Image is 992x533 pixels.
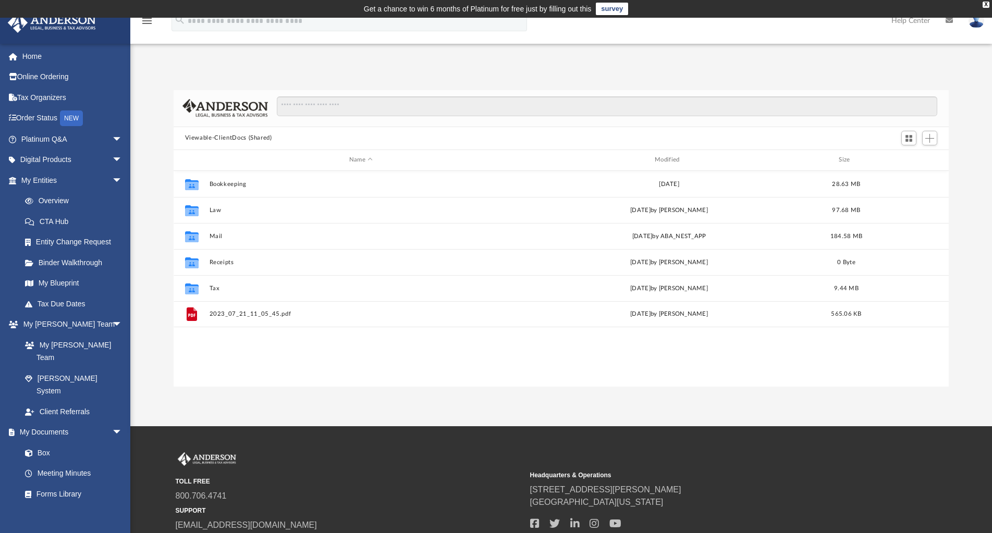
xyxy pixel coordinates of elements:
[178,155,204,165] div: id
[174,171,949,387] div: grid
[112,314,133,336] span: arrow_drop_down
[15,293,138,314] a: Tax Due Dates
[15,273,133,294] a: My Blueprint
[517,283,820,293] div: [DATE] by [PERSON_NAME]
[209,181,512,188] button: Bookkeeping
[7,129,138,150] a: Platinum Q&Aarrow_drop_down
[7,150,138,170] a: Digital Productsarrow_drop_down
[983,2,989,8] div: close
[141,15,153,27] i: menu
[7,67,138,88] a: Online Ordering
[209,311,512,317] button: 2023_07_21_11_05_45.pdf
[176,477,523,486] small: TOLL FREE
[185,133,272,143] button: Viewable-ClientDocs (Shared)
[112,129,133,150] span: arrow_drop_down
[7,422,133,443] a: My Documentsarrow_drop_down
[112,422,133,443] span: arrow_drop_down
[277,96,937,116] input: Search files and folders
[832,181,860,187] span: 28.63 MB
[517,179,820,189] div: [DATE]
[364,3,592,15] div: Get a chance to win 6 months of Platinum for free just by filling out this
[7,108,138,129] a: Order StatusNEW
[830,233,862,239] span: 184.58 MB
[174,14,186,26] i: search
[15,334,128,368] a: My [PERSON_NAME] Team
[209,207,512,214] button: Law
[60,110,83,126] div: NEW
[7,170,138,191] a: My Entitiesarrow_drop_down
[837,259,855,265] span: 0 Byte
[209,285,512,292] button: Tax
[176,452,238,466] img: Anderson Advisors Platinum Portal
[530,470,877,480] small: Headquarters & Operations
[517,231,820,241] div: [DATE] by ABA_NEST_APP
[176,506,523,515] small: SUPPORT
[15,211,138,232] a: CTA Hub
[7,87,138,108] a: Tax Organizers
[15,401,133,422] a: Client Referrals
[530,485,681,494] a: [STREET_ADDRESS][PERSON_NAME]
[15,484,128,504] a: Forms Library
[922,131,938,145] button: Add
[517,155,821,165] div: Modified
[15,191,138,212] a: Overview
[969,13,984,28] img: User Pic
[7,314,133,335] a: My [PERSON_NAME] Teamarrow_drop_down
[517,205,820,215] div: [DATE] by [PERSON_NAME]
[15,232,138,253] a: Entity Change Request
[517,309,820,319] div: [DATE] by [PERSON_NAME]
[596,3,628,15] a: survey
[901,131,917,145] button: Switch to Grid View
[209,233,512,240] button: Mail
[209,155,512,165] div: Name
[15,463,133,484] a: Meeting Minutes
[209,259,512,266] button: Receipts
[176,491,227,500] a: 800.706.4741
[834,285,859,291] span: 9.44 MB
[831,311,861,317] span: 565.06 KB
[825,155,867,165] div: Size
[112,170,133,191] span: arrow_drop_down
[176,520,317,529] a: [EMAIL_ADDRESS][DOMAIN_NAME]
[15,252,138,273] a: Binder Walkthrough
[517,257,820,267] div: [DATE] by [PERSON_NAME]
[530,498,664,506] a: [GEOGRAPHIC_DATA][US_STATE]
[141,20,153,27] a: menu
[7,46,138,67] a: Home
[872,155,945,165] div: id
[15,368,133,401] a: [PERSON_NAME] System
[5,13,99,33] img: Anderson Advisors Platinum Portal
[15,442,128,463] a: Box
[832,207,860,213] span: 97.68 MB
[112,150,133,171] span: arrow_drop_down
